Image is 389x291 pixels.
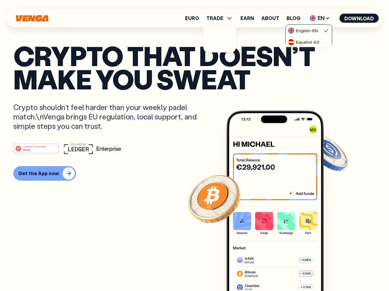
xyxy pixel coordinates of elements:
a: Earn [240,16,254,21]
a: Euro [185,16,199,21]
a: flag-esEspañol-ES [286,36,332,48]
p: Crypto shouldn’t feel harder than your weekly padel match.\nVenga brings EU regulation, local sup... [13,102,205,131]
button: Download [339,14,379,23]
a: Blog [287,16,300,21]
p: Crypto that doesn’t make you sweat [13,44,376,90]
img: Bitcoin [187,171,242,226]
img: flag-es [288,39,294,45]
span: TRADE [206,16,223,21]
a: About [261,16,279,21]
div: English - EN [288,28,318,34]
a: flag-ukEnglish-EN [286,25,332,36]
tspan: #1 PRODUCT OF THE MONTH [23,145,46,147]
span: EN [308,13,332,23]
img: flag-uk [310,15,316,21]
tspan: Web3 [23,148,31,151]
button: Get the App now [13,166,76,181]
svg: Home [15,15,49,22]
img: USDC coin [305,130,349,174]
div: Español - ES [288,39,319,45]
div: Get the App now [18,170,59,176]
a: #1 PRODUCT OF THE MONTHWeb3 [13,147,59,155]
span: TRADE [206,15,233,22]
a: Get the App now [13,166,376,181]
img: flag-uk [288,28,294,34]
